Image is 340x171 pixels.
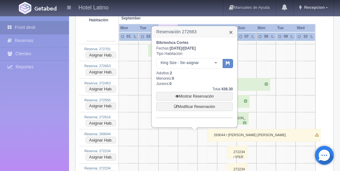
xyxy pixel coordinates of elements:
div: 02 [146,34,151,39]
button: Asignar Hab. [86,52,116,59]
button: Asignar Hab. [86,154,116,161]
a: Reserva: 272616 [84,115,111,119]
div: 269044 / [PERSON_NAME] [PERSON_NAME] [207,129,321,142]
span: King Size - Sin asignar [159,60,210,66]
a: Reserva: 272550 [84,98,111,102]
div: 07 [244,34,249,39]
button: Asignar Hab. [86,120,116,127]
div: Total: [156,87,233,92]
b: 2 [170,71,172,75]
span: Recepcion [303,5,325,10]
div: 272234 / [PERSON_NAME] [227,146,247,158]
a: Reserva: 272234 [84,149,111,153]
th: Mon [256,24,276,32]
div: Fechas: Tipo Habitación: Adultos: Menores: Juniors: [156,40,233,118]
b: 0 [172,76,174,81]
th: Thu [178,24,197,32]
a: Modificar Reservación [156,102,233,111]
strong: Habitación [89,18,108,22]
th: Wed [158,24,178,32]
a: Reserva: 269044 [84,132,111,136]
button: Asignar Hab. [86,86,116,93]
h4: Hotel Latino [78,3,109,11]
img: Getabed [35,6,56,11]
th: Wed [295,24,315,32]
b: / [170,46,196,51]
div: 01 [126,34,131,39]
button: Asignar Hab. [86,69,116,76]
div: 08 [263,34,269,39]
a: Reserva: 272663 [84,64,111,68]
th: Mon [119,24,139,32]
th: Sun [237,24,256,32]
button: Asignar Hab. [86,103,116,110]
th: Tue [276,24,295,32]
b: 0 [169,82,172,86]
th: Fri [198,24,217,32]
div: 09 [283,34,288,39]
a: Mostrar Reservación [156,92,233,101]
button: Asignar Hab. [86,137,116,144]
a: × [229,29,233,35]
b: 439.30 [221,87,233,91]
img: Getabed [19,2,31,14]
div: 272701 / [PERSON_NAME] [148,44,169,56]
div: 10 [303,34,308,39]
h3: Reservación 272663 [152,26,237,37]
span: September [121,16,156,21]
th: Sat [217,24,236,32]
a: Reserva: 272701 [84,47,111,51]
th: Tue [139,24,158,32]
b: Bibrieshca Cortes [156,40,189,45]
a: Reserva: 272234 [84,166,111,170]
a: Reserva: 272453 [84,81,111,85]
span: [DATE] [183,46,196,51]
span: [DATE] [170,46,182,51]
